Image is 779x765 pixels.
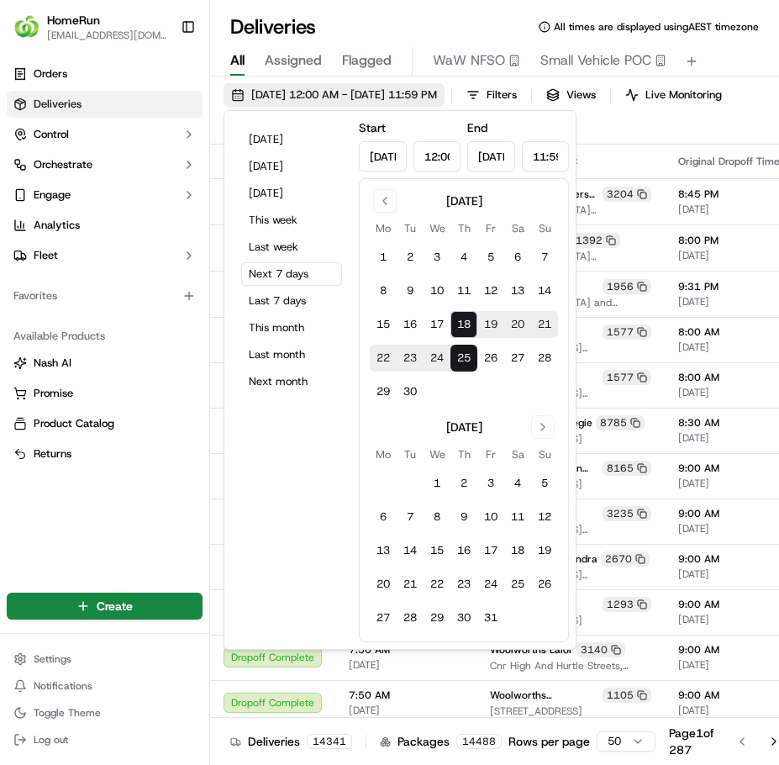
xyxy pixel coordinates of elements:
[307,734,352,749] div: 14341
[7,212,203,239] a: Analytics
[349,688,463,702] span: 7:50 AM
[603,324,651,340] div: 1577
[34,97,82,112] span: Deliveries
[397,537,424,564] button: 14
[490,659,651,673] span: Cnr High And Hurtle Streets, [PERSON_NAME][GEOGRAPHIC_DATA], AU
[576,642,625,657] div: 3140
[450,277,477,304] button: 11
[554,20,759,34] span: All times are displayed using AEST timezone
[359,120,386,135] label: Start
[450,345,477,372] button: 25
[34,679,92,693] span: Notifications
[504,277,531,304] button: 13
[370,537,397,564] button: 13
[450,470,477,497] button: 2
[424,537,450,564] button: 15
[540,50,651,71] span: Small Vehicle POC
[34,416,114,431] span: Product Catalog
[504,345,531,372] button: 27
[566,87,596,103] span: Views
[47,12,100,29] button: HomeRun
[7,380,203,407] button: Promise
[397,571,424,598] button: 21
[397,604,424,631] button: 28
[7,728,203,752] button: Log out
[13,446,196,462] a: Returns
[477,446,504,463] th: Friday
[424,604,450,631] button: 29
[13,386,196,401] a: Promise
[424,446,450,463] th: Wednesday
[349,658,463,672] span: [DATE]
[504,446,531,463] th: Saturday
[370,311,397,338] button: 15
[241,262,342,286] button: Next 7 days
[7,674,203,698] button: Notifications
[531,345,558,372] button: 28
[504,571,531,598] button: 25
[7,121,203,148] button: Control
[467,141,515,171] input: Date
[370,604,397,631] button: 27
[397,244,424,271] button: 2
[342,50,392,71] span: Flagged
[504,244,531,271] button: 6
[487,87,517,103] span: Filters
[531,446,558,463] th: Sunday
[241,370,342,393] button: Next month
[397,219,424,237] th: Tuesday
[618,83,729,107] button: Live Monitoring
[241,316,342,340] button: This month
[603,279,651,294] div: 1956
[433,50,505,71] span: WaW NFSO
[531,244,558,271] button: 7
[603,597,651,612] div: 1293
[450,504,477,530] button: 9
[397,446,424,463] th: Tuesday
[241,289,342,313] button: Last 7 days
[603,187,651,202] div: 3204
[504,537,531,564] button: 18
[370,219,397,237] th: Monday
[477,571,504,598] button: 24
[13,13,40,40] img: HomeRun
[380,733,502,750] div: Packages
[450,219,477,237] th: Thursday
[413,141,461,171] input: Time
[7,91,203,118] a: Deliveries
[531,311,558,338] button: 21
[424,244,450,271] button: 3
[7,7,174,47] button: HomeRunHomeRun[EMAIL_ADDRESS][DOMAIN_NAME]
[34,356,71,371] span: Nash AI
[397,504,424,530] button: 7
[531,415,555,439] button: Go to next month
[241,182,342,205] button: [DATE]
[13,356,196,371] a: Nash AI
[34,733,68,747] span: Log out
[477,604,504,631] button: 31
[349,704,463,717] span: [DATE]
[424,571,450,598] button: 22
[373,189,397,213] button: Go to previous month
[531,571,558,598] button: 26
[504,470,531,497] button: 4
[230,13,316,40] h1: Deliveries
[477,219,504,237] th: Friday
[230,733,352,750] div: Deliveries
[370,345,397,372] button: 22
[397,277,424,304] button: 9
[7,410,203,437] button: Product Catalog
[522,141,570,171] input: Time
[490,704,651,718] span: [STREET_ADDRESS]
[230,50,245,71] span: All
[596,415,645,430] div: 8785
[477,277,504,304] button: 12
[47,29,167,42] span: [EMAIL_ADDRESS][DOMAIN_NAME]
[424,219,450,237] th: Wednesday
[7,593,203,620] button: Create
[477,504,504,530] button: 10
[459,83,524,107] button: Filters
[504,219,531,237] th: Saturday
[241,343,342,367] button: Last month
[424,277,450,304] button: 10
